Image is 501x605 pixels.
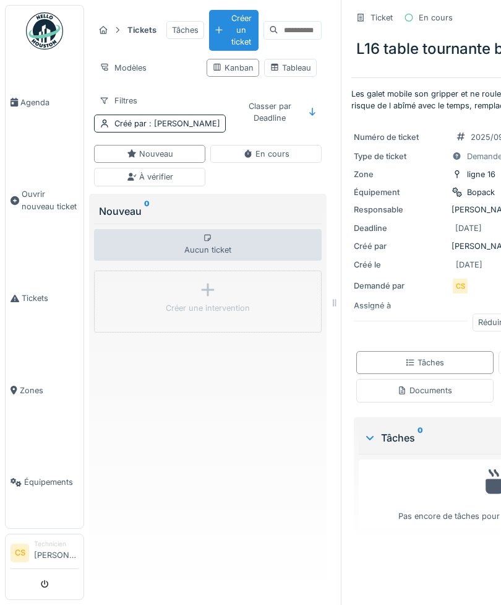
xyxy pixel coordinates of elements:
a: Équipements [6,437,83,529]
div: [DATE] [456,259,482,271]
div: Type de ticket [354,150,447,162]
div: Documents [397,385,452,396]
div: Zone [354,168,447,180]
span: Tickets [22,292,79,304]
div: Filtres [94,92,143,110]
div: Demandé par [354,280,447,292]
div: Bopack [467,186,495,198]
div: Créé par [114,118,220,129]
div: En cours [419,12,453,24]
a: Tickets [6,252,83,344]
div: CS [452,277,469,295]
div: Kanban [212,62,254,74]
a: Agenda [6,56,83,149]
div: Tâches [405,357,444,368]
div: Nouveau [127,148,173,160]
div: Modèles [94,59,152,77]
span: : [PERSON_NAME] [147,119,220,128]
div: Technicien [34,539,79,549]
div: Nouveau [99,204,317,219]
a: Zones [6,344,83,437]
div: Classer par Deadline [239,97,301,127]
div: Ticket [370,12,393,24]
div: Aucun ticket [94,229,322,261]
img: Badge_color-CXgf-gQk.svg [26,12,63,50]
div: Créé par [354,240,447,252]
div: Tâches [166,21,204,39]
sup: 0 [417,430,423,445]
div: Assigné à [354,300,447,311]
div: À vérifier [127,171,173,183]
div: Créé le [354,259,447,271]
span: Ouvrir nouveau ticket [22,188,79,212]
span: Agenda [20,97,79,108]
span: Équipements [24,476,79,488]
li: [PERSON_NAME] [34,539,79,566]
div: [DATE] [455,222,482,234]
strong: Tickets [122,24,161,36]
div: Créer une intervention [166,302,250,314]
div: Tableau [270,62,311,74]
div: Numéro de ticket [354,131,447,143]
div: Deadline [354,222,447,234]
li: CS [11,544,29,562]
div: ligne 16 [467,168,495,180]
div: Équipement [354,186,447,198]
div: Responsable [354,204,447,215]
a: Ouvrir nouveau ticket [6,149,83,253]
a: CS Technicien[PERSON_NAME] [11,539,79,569]
div: Créer un ticket [209,10,259,51]
span: Zones [20,385,79,396]
div: En cours [243,148,289,160]
sup: 0 [144,204,150,219]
